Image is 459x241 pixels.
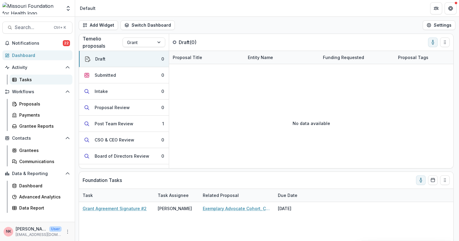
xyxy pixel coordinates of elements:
div: Submitted [95,72,116,78]
button: Switch Dashboard [120,20,175,30]
div: Post Team Review [95,120,133,127]
div: Task Assignee [154,189,199,202]
span: Data & Reporting [12,171,63,176]
button: Drag [440,175,450,185]
button: Proposal Review0 [79,100,169,116]
p: No data available [293,120,330,126]
div: Due Date [274,189,319,202]
p: [EMAIL_ADDRESS][DOMAIN_NAME] [16,232,62,237]
div: Due Date [274,192,301,198]
a: Proposals [10,99,72,109]
button: Add Widget [79,20,118,30]
p: [PERSON_NAME] [16,226,47,232]
a: Dashboard [2,50,72,60]
div: Proposal Title [169,51,244,64]
div: Entity Name [244,54,277,61]
div: Dashboard [12,52,68,58]
div: 0 [161,56,164,62]
div: Dashboard [19,183,68,189]
a: Advanced Analytics [10,192,72,202]
p: Foundation Tasks [83,177,122,184]
div: 1 [162,120,164,127]
div: Tasks [19,76,68,83]
div: Board of Directors Review [95,153,149,159]
button: Open Workflows [2,87,72,97]
button: Notifications22 [2,38,72,48]
div: Task Assignee [154,192,192,198]
nav: breadcrumb [78,4,98,13]
a: Payments [10,110,72,120]
span: Workflows [12,89,63,94]
a: Grantees [10,145,72,155]
div: Advanced Analytics [19,194,68,200]
button: Partners [430,2,442,14]
div: 0 [161,137,164,143]
div: Related Proposal [199,189,274,202]
a: Communications [10,156,72,166]
div: Funding Requested [319,54,368,61]
button: toggle-assigned-to-me [416,175,426,185]
div: Task [79,192,96,198]
button: Submitted0 [79,67,169,83]
span: Notifications [12,41,63,46]
span: Search... [15,25,50,30]
div: 0 [161,153,164,159]
div: Task [79,189,154,202]
div: Ctrl + K [53,24,67,31]
div: [PERSON_NAME] [158,205,192,212]
div: Payments [19,112,68,118]
div: Funding Requested [319,51,394,64]
a: Tasks [10,75,72,85]
div: Proposal Title [169,54,206,61]
div: Communications [19,158,68,165]
button: Open Contacts [2,133,72,143]
button: Open Data & Reporting [2,169,72,178]
p: Draft ( 0 ) [179,39,224,46]
div: Proposals [19,101,68,107]
button: Open entity switcher [64,2,72,14]
a: Grant Agreement Signature #2 [83,205,147,212]
p: Temelio proposals [83,35,123,49]
a: Data Report [10,203,72,213]
div: CSO & CEO Review [95,137,134,143]
button: Open Activity [2,63,72,72]
span: 22 [63,40,70,46]
button: Settings [423,20,455,30]
div: Proposal Review [95,104,130,111]
button: Intake0 [79,83,169,100]
div: Grantees [19,147,68,153]
button: CSO & CEO Review0 [79,132,169,148]
span: Activity [12,65,63,70]
div: Proposal Tags [394,54,432,61]
div: Draft [95,56,105,62]
a: Grantee Reports [10,121,72,131]
div: Default [80,5,96,11]
span: Contacts [12,136,63,141]
button: Board of Directors Review0 [79,148,169,164]
button: More [64,228,71,235]
img: Missouri Foundation for Health logo [2,2,62,14]
div: Entity Name [244,51,319,64]
a: Dashboard [10,181,72,191]
button: Calendar [428,175,438,185]
button: Draft0 [79,51,169,67]
button: Get Help [445,2,457,14]
div: 0 [161,104,164,111]
button: Drag [440,37,450,47]
div: Nancy Kelley [6,230,11,234]
div: Grantee Reports [19,123,68,129]
div: [DATE] [274,202,319,215]
button: toggle-assigned-to-me [428,37,438,47]
div: Intake [95,88,108,94]
div: 0 [161,72,164,78]
div: Related Proposal [199,192,242,198]
div: Data Report [19,205,68,211]
a: Exemplary Advocate Cohort, Co-facilitator [203,205,271,212]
